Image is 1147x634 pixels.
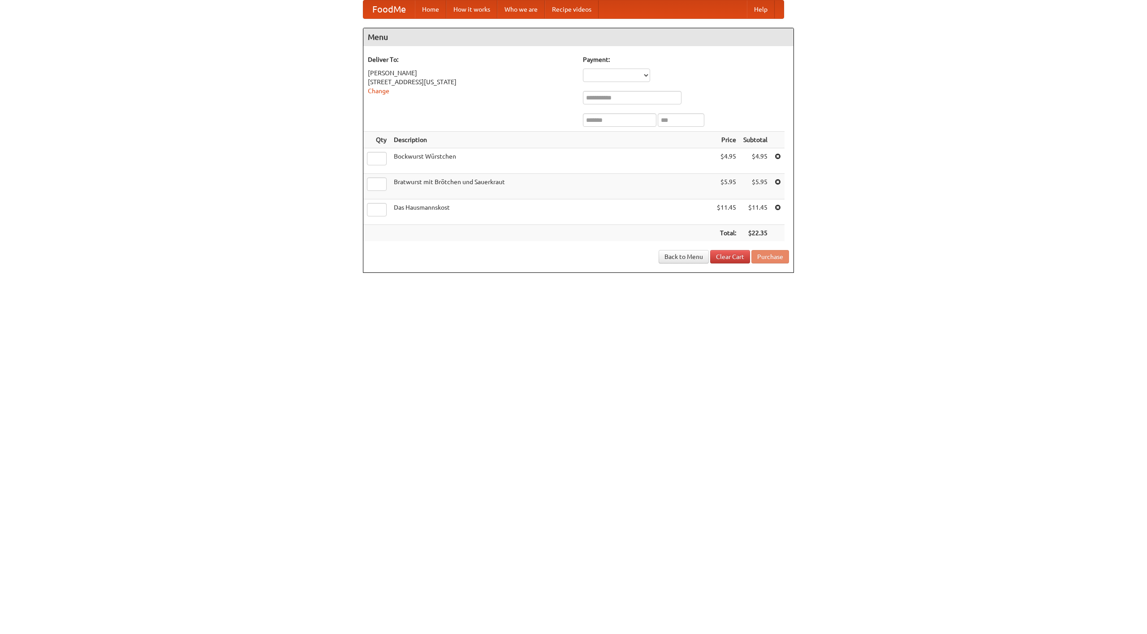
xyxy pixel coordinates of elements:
[583,55,789,64] h5: Payment:
[751,250,789,263] button: Purchase
[368,87,389,95] a: Change
[740,174,771,199] td: $5.95
[713,132,740,148] th: Price
[390,199,713,225] td: Das Hausmannskost
[710,250,750,263] a: Clear Cart
[713,148,740,174] td: $4.95
[713,199,740,225] td: $11.45
[363,0,415,18] a: FoodMe
[713,174,740,199] td: $5.95
[740,132,771,148] th: Subtotal
[368,78,574,86] div: [STREET_ADDRESS][US_STATE]
[740,148,771,174] td: $4.95
[390,132,713,148] th: Description
[415,0,446,18] a: Home
[740,225,771,242] th: $22.35
[368,55,574,64] h5: Deliver To:
[545,0,599,18] a: Recipe videos
[446,0,497,18] a: How it works
[659,250,709,263] a: Back to Menu
[368,69,574,78] div: [PERSON_NAME]
[747,0,775,18] a: Help
[363,132,390,148] th: Qty
[363,28,793,46] h4: Menu
[713,225,740,242] th: Total:
[740,199,771,225] td: $11.45
[390,148,713,174] td: Bockwurst Würstchen
[497,0,545,18] a: Who we are
[390,174,713,199] td: Bratwurst mit Brötchen und Sauerkraut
